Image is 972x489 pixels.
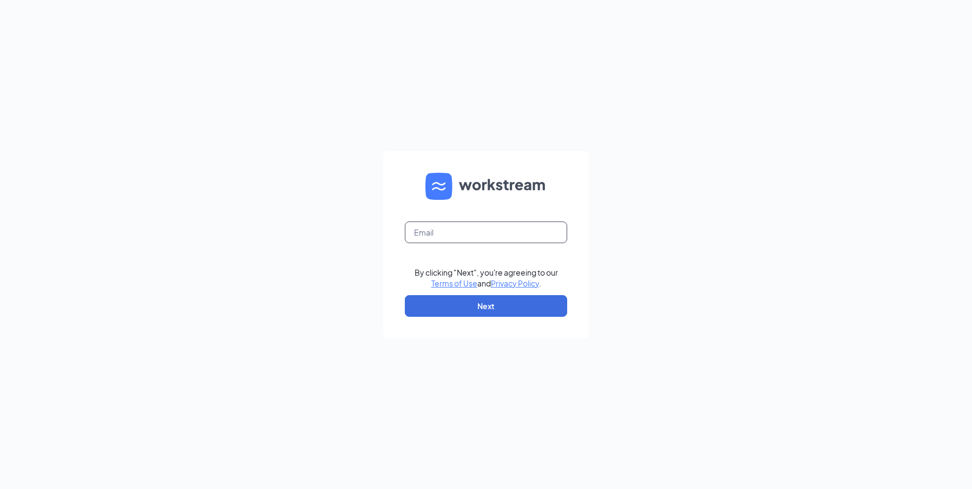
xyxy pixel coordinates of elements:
[415,267,558,289] div: By clicking "Next", you're agreeing to our and .
[405,221,567,243] input: Email
[405,295,567,317] button: Next
[431,278,477,288] a: Terms of Use
[491,278,539,288] a: Privacy Policy
[425,173,547,200] img: WS logo and Workstream text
